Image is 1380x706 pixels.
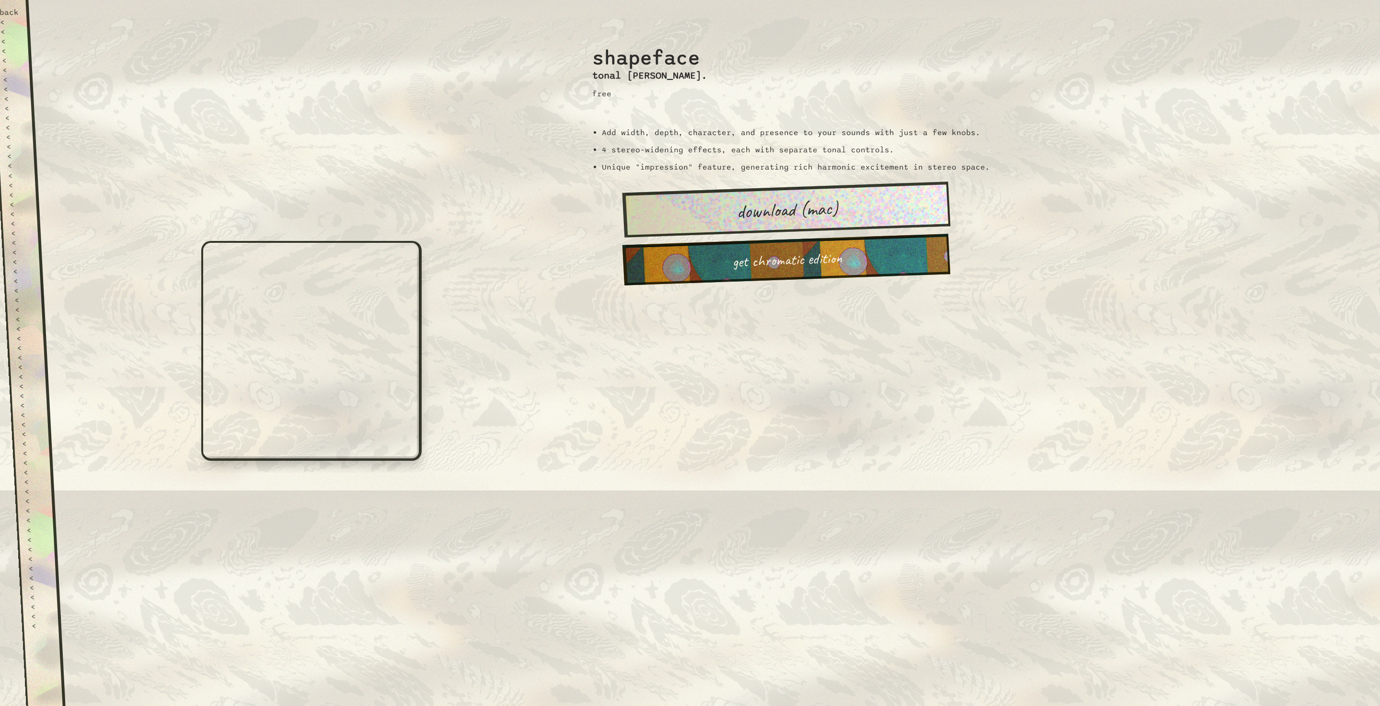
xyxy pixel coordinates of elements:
[29,582,49,592] div: <
[622,234,950,285] a: get chromatic edition
[6,132,25,142] div: <
[24,487,44,496] div: <
[20,410,40,420] div: <
[25,496,45,506] div: <
[10,209,29,218] div: <
[592,35,707,70] h2: shapeface
[5,123,25,132] div: <
[6,142,26,151] div: <
[30,592,49,602] div: <
[9,190,28,199] div: <
[201,241,422,461] iframe: shapeface
[16,333,36,343] div: <
[7,161,27,171] div: <
[16,324,35,333] div: <
[31,621,51,630] div: <
[27,544,47,554] div: <
[8,180,28,190] div: <
[14,295,34,305] div: <
[592,89,707,99] p: free
[592,70,707,81] h3: tonal [PERSON_NAME].
[13,266,33,276] div: <
[18,362,37,372] div: <
[27,535,46,544] div: <
[602,162,990,172] li: Unique "impression" feature, generating rich harmonic excitement in stereo space.
[622,182,950,238] a: download (mac)
[21,420,40,429] div: <
[9,199,29,209] div: <
[14,285,34,295] div: <
[31,611,50,621] div: <
[28,554,47,563] div: <
[19,381,38,391] div: <
[3,75,23,84] div: <
[23,467,43,477] div: <
[15,314,35,324] div: <
[8,171,27,180] div: <
[1,46,21,56] div: <
[28,563,48,573] div: <
[17,343,36,353] div: <
[4,103,24,113] div: <
[24,477,44,487] div: <
[26,525,46,535] div: <
[17,353,37,362] div: <
[25,506,45,515] div: <
[19,391,39,400] div: <
[13,276,33,285] div: <
[0,36,20,46] div: <
[15,305,34,314] div: <
[21,429,41,439] div: <
[4,94,23,103] div: <
[5,113,24,123] div: <
[23,458,42,467] div: <
[26,515,46,525] div: <
[30,602,50,611] div: <
[2,65,22,75] div: <
[11,238,31,247] div: <
[3,84,23,94] div: <
[10,218,30,228] div: <
[602,145,990,155] li: 4 stereo-widening effects, each with separate tonal controls.
[11,247,31,257] div: <
[1,56,21,65] div: <
[29,573,48,582] div: <
[18,372,38,381] div: <
[602,128,990,137] li: Add width, depth, character, and presence to your sounds with just a few knobs.
[22,439,41,448] div: <
[11,228,30,238] div: <
[12,257,32,266] div: <
[22,448,42,458] div: <
[7,151,26,161] div: <
[20,400,39,410] div: <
